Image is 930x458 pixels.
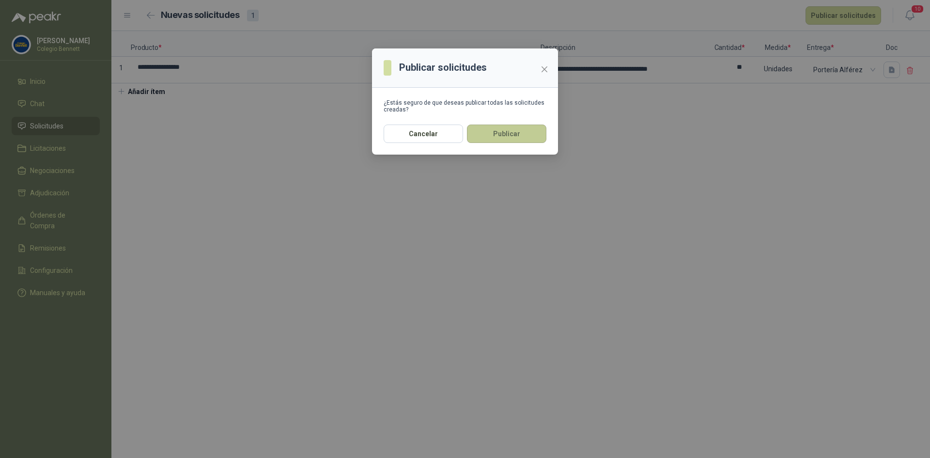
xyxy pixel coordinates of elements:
[399,60,487,75] h3: Publicar solicitudes
[384,99,546,113] div: ¿Estás seguro de que deseas publicar todas las solicitudes creadas?
[467,125,546,143] button: Publicar
[537,62,552,77] button: Close
[384,125,463,143] button: Cancelar
[541,65,548,73] span: close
